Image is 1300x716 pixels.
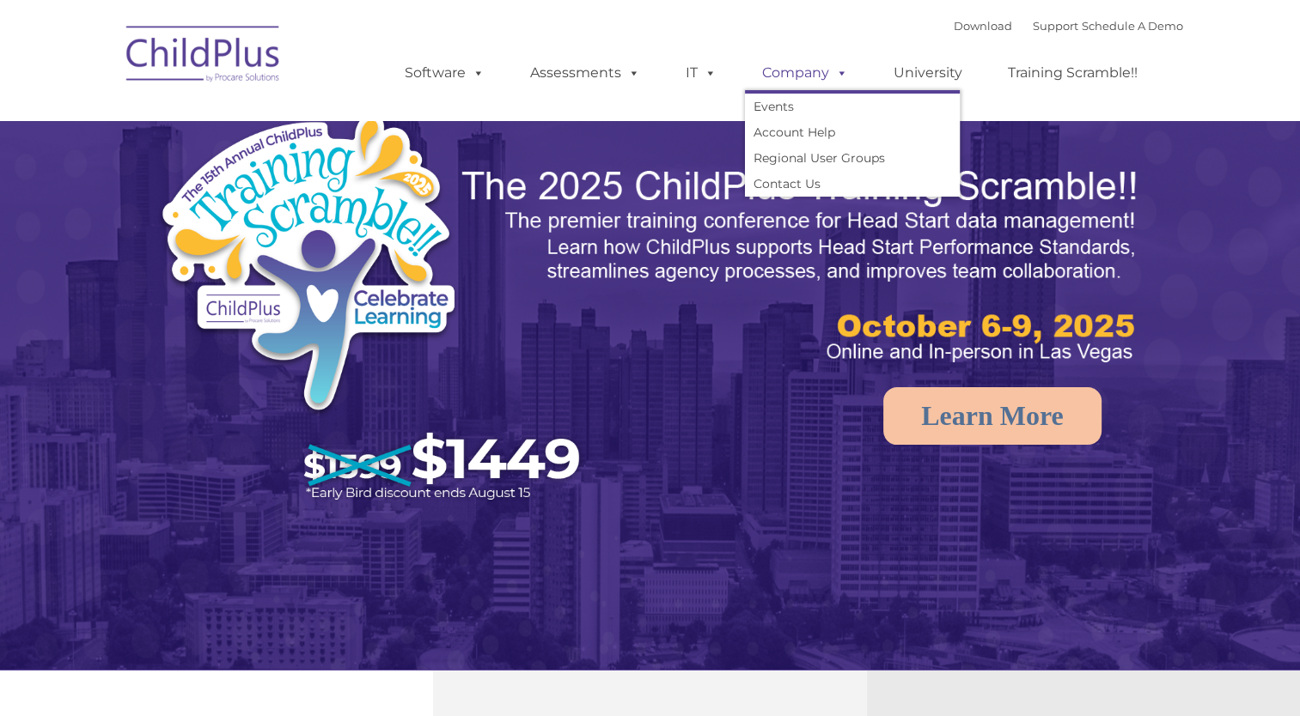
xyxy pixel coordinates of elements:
[118,14,290,100] img: ChildPlus by Procare Solutions
[745,56,865,90] a: Company
[745,145,960,171] a: Regional User Groups
[954,19,1183,33] font: |
[1033,19,1078,33] a: Support
[954,19,1012,33] a: Download
[745,171,960,197] a: Contact Us
[991,56,1155,90] a: Training Scramble!!
[876,56,980,90] a: University
[745,119,960,145] a: Account Help
[388,56,502,90] a: Software
[745,94,960,119] a: Events
[513,56,657,90] a: Assessments
[883,387,1102,445] a: Learn More
[668,56,734,90] a: IT
[1082,19,1183,33] a: Schedule A Demo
